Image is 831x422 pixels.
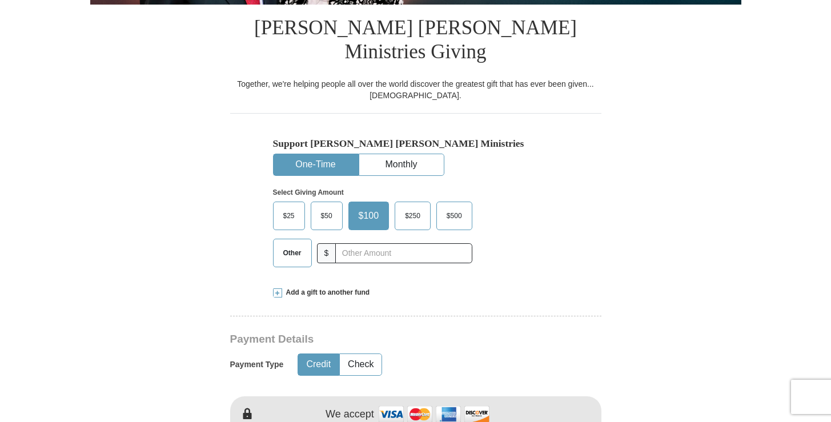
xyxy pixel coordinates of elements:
span: $25 [278,207,300,224]
h5: Support [PERSON_NAME] [PERSON_NAME] Ministries [273,138,559,150]
h3: Payment Details [230,333,521,346]
h4: We accept [326,408,374,421]
h5: Payment Type [230,360,284,369]
span: $ [317,243,336,263]
span: Add a gift to another fund [282,288,370,298]
span: Other [278,244,307,262]
button: Credit [298,354,339,375]
span: $50 [315,207,338,224]
button: Check [340,354,382,375]
span: $500 [441,207,468,224]
div: Together, we're helping people all over the world discover the greatest gift that has ever been g... [230,78,601,101]
span: $100 [353,207,385,224]
strong: Select Giving Amount [273,188,344,196]
span: $250 [399,207,426,224]
button: Monthly [359,154,444,175]
button: One-Time [274,154,358,175]
input: Other Amount [335,243,472,263]
h1: [PERSON_NAME] [PERSON_NAME] Ministries Giving [230,5,601,78]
